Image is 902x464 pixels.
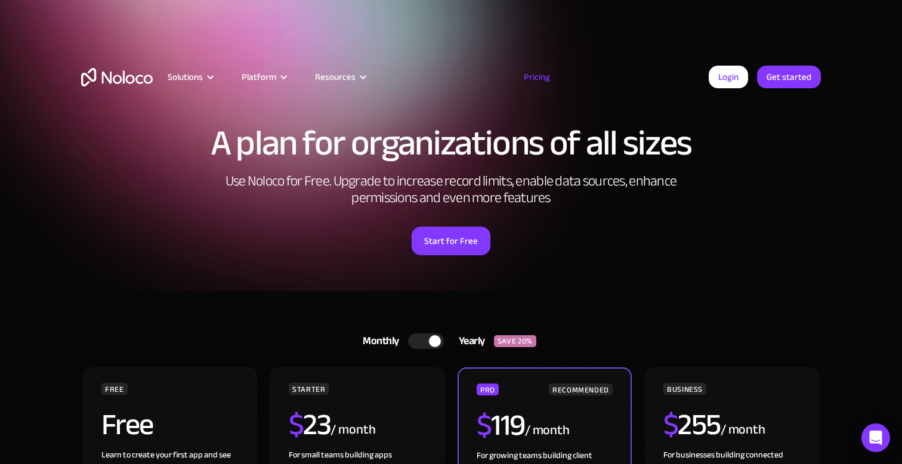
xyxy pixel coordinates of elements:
a: Get started [757,66,821,88]
div: Resources [300,69,379,85]
span: $ [477,397,492,453]
a: Start for Free [412,227,490,255]
div: Platform [242,69,276,85]
div: Yearly [444,332,494,350]
a: Login [709,66,748,88]
div: Solutions [153,69,227,85]
h2: 119 [477,410,525,440]
div: FREE [101,383,128,395]
div: Resources [315,69,356,85]
h2: 255 [663,410,721,440]
div: SAVE 20% [494,335,536,347]
div: RECOMMENDED [549,383,613,395]
div: / month [525,421,570,440]
div: BUSINESS [663,383,706,395]
div: Solutions [168,69,203,85]
h2: Use Noloco for Free. Upgrade to increase record limits, enable data sources, enhance permissions ... [212,173,690,206]
a: Pricing [509,69,565,85]
span: $ [289,397,304,453]
div: / month [721,420,765,440]
div: STARTER [289,383,329,395]
h1: A plan for organizations of all sizes [81,125,821,161]
a: home [81,68,153,86]
span: $ [663,397,678,453]
div: PRO [477,383,499,395]
h2: Free [101,410,153,440]
div: Open Intercom Messenger [861,423,890,452]
div: Monthly [348,332,408,350]
div: / month [330,420,375,440]
div: Platform [227,69,300,85]
h2: 23 [289,410,331,440]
